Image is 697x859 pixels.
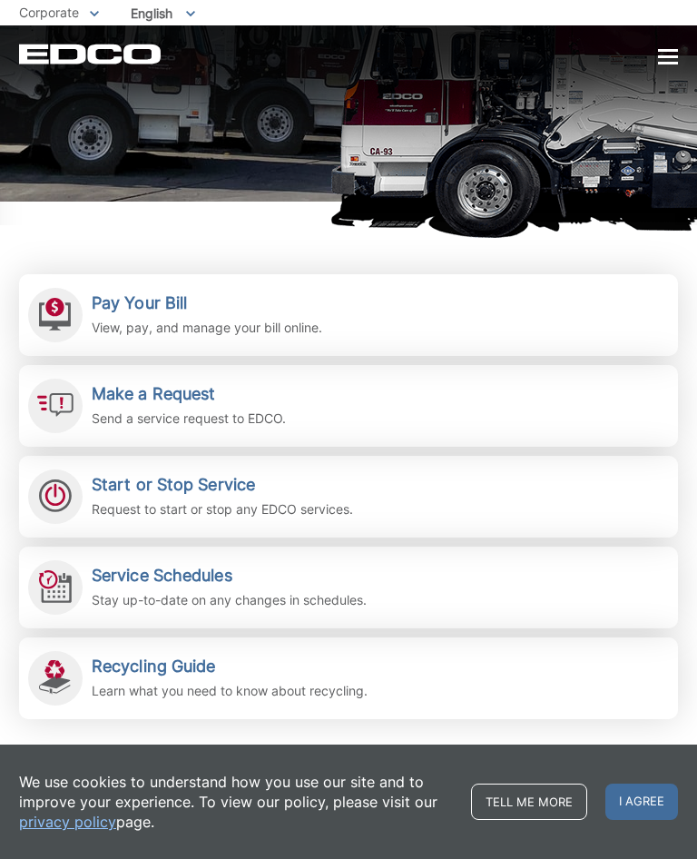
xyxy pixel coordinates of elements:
p: Stay up-to-date on any changes in schedules. [92,590,367,610]
h2: Service Schedules [92,566,367,586]
p: We use cookies to understand how you use our site and to improve your experience. To view our pol... [19,772,453,832]
span: Corporate [19,5,79,20]
h2: Pay Your Bill [92,293,322,313]
a: Tell me more [471,784,587,820]
a: Make a Request Send a service request to EDCO. [19,365,678,447]
a: Recycling Guide Learn what you need to know about recycling. [19,637,678,719]
h2: Recycling Guide [92,657,368,676]
a: Service Schedules Stay up-to-date on any changes in schedules. [19,547,678,628]
h2: Start or Stop Service [92,475,353,495]
p: Send a service request to EDCO. [92,409,286,429]
a: Pay Your Bill View, pay, and manage your bill online. [19,274,678,356]
a: EDCD logo. Return to the homepage. [19,44,163,64]
a: privacy policy [19,812,116,832]
p: Request to start or stop any EDCO services. [92,499,353,519]
h2: Make a Request [92,384,286,404]
p: Learn what you need to know about recycling. [92,681,368,701]
p: View, pay, and manage your bill online. [92,318,322,338]
span: I agree [605,784,678,820]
